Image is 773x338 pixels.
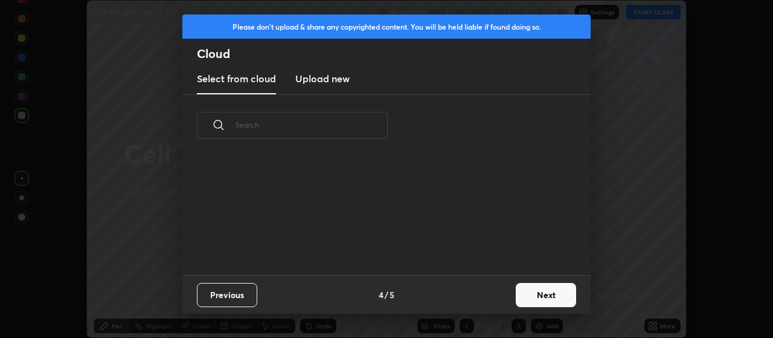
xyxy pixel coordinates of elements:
button: Next [516,283,576,307]
div: Please don't upload & share any copyrighted content. You will be held liable if found doing so. [182,15,591,39]
h3: Upload new [295,71,350,86]
input: Search [236,99,388,151]
button: Previous [197,283,257,307]
h2: Cloud [197,46,591,62]
h4: / [385,288,388,301]
h3: Select from cloud [197,71,276,86]
h4: 5 [390,288,394,301]
h4: 4 [379,288,383,301]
